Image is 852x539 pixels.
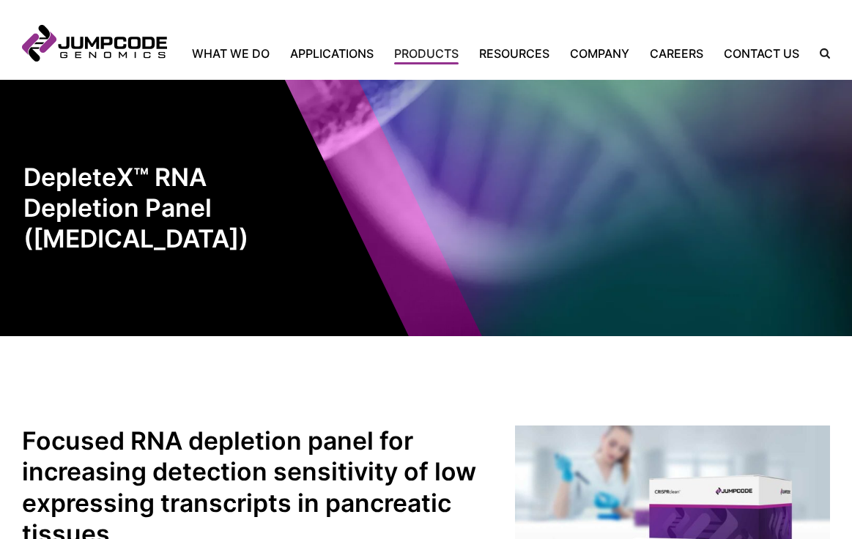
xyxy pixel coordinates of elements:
[23,162,269,254] h1: DepleteX™ RNA Depletion Panel ([MEDICAL_DATA])
[192,45,280,62] a: What We Do
[469,45,560,62] a: Resources
[384,45,469,62] a: Products
[640,45,714,62] a: Careers
[810,48,830,59] label: Search the site.
[167,45,810,62] nav: Primary Navigation
[280,45,384,62] a: Applications
[714,45,810,62] a: Contact Us
[560,45,640,62] a: Company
